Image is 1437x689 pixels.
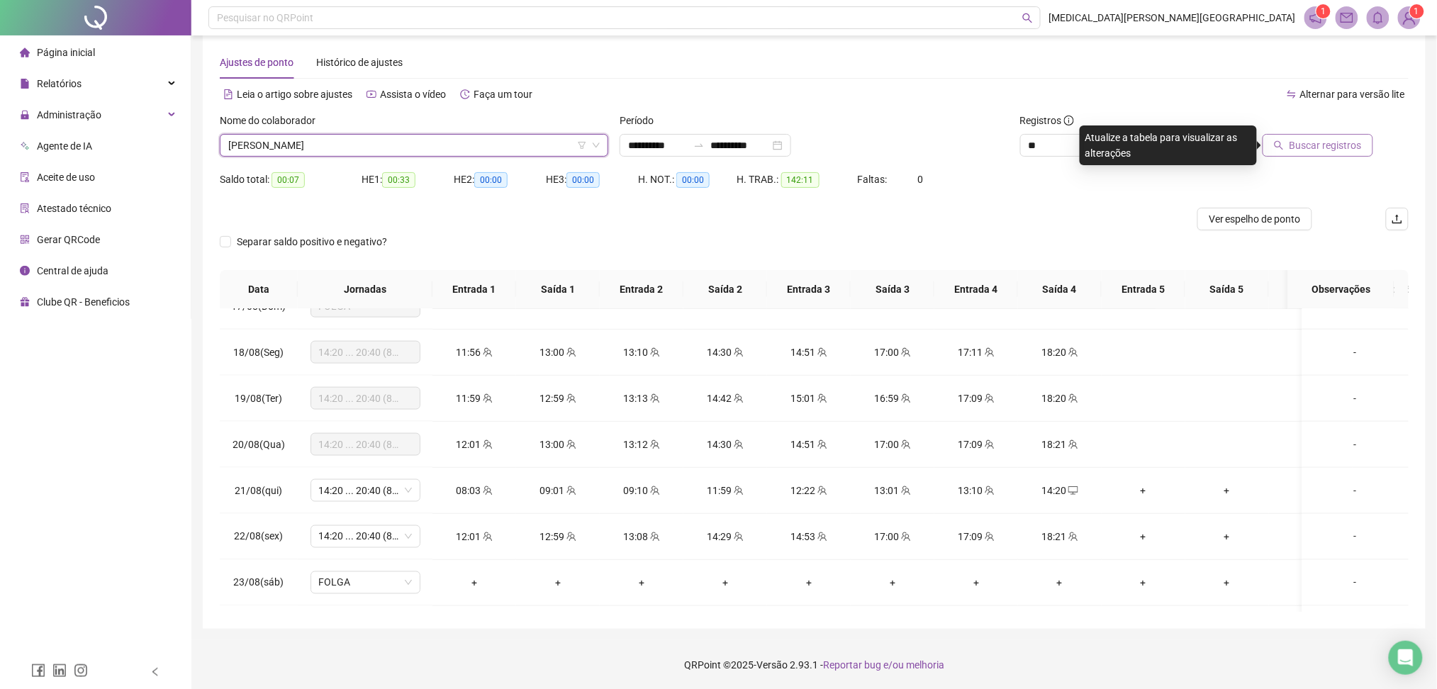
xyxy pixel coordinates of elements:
[460,89,470,99] span: history
[900,347,911,357] span: team
[791,439,816,450] span: 14:51
[1314,529,1397,544] div: -
[1354,347,1357,358] span: -
[235,393,283,404] span: 19/08(Ter)
[732,347,744,357] span: team
[1067,486,1078,495] span: desktop
[319,434,412,455] span: 14:20 ... 20:40 (8 HORAS)
[481,486,493,495] span: team
[649,393,660,403] span: team
[708,347,732,358] span: 14:30
[851,270,934,309] th: Saída 3
[362,172,454,188] div: HE 1:
[20,110,30,120] span: lock
[732,393,744,403] span: team
[611,483,672,498] div: 09:10
[150,667,160,677] span: left
[20,47,30,57] span: home
[1029,575,1090,590] div: +
[683,270,767,309] th: Saída 2
[1316,4,1331,18] sup: 1
[1269,270,1353,309] th: Entrada 6
[223,89,233,99] span: file-text
[474,89,532,100] span: Faça um tour
[638,172,737,188] div: H. NOT.:
[1067,393,1078,403] span: team
[693,140,705,151] span: to
[316,57,403,68] span: Histórico de ajustes
[791,347,816,358] span: 14:51
[565,347,576,357] span: team
[1263,134,1373,157] button: Buscar registros
[875,439,900,450] span: 17:00
[983,439,995,449] span: team
[708,393,732,404] span: 14:42
[1042,347,1067,358] span: 18:20
[20,79,30,89] span: file
[693,140,705,151] span: swap-right
[778,529,839,544] div: 14:53
[380,89,446,100] span: Assista o vídeo
[862,575,923,590] div: +
[1410,4,1424,18] sup: Atualize o seu contato no menu Meus Dados
[220,172,362,188] div: Saldo total:
[527,529,588,544] div: 12:59
[858,174,890,185] span: Faltas:
[234,577,284,588] span: 23/08(sáb)
[367,89,376,99] span: youtube
[319,572,412,593] span: FOLGA
[565,532,576,542] span: team
[958,347,983,358] span: 17:11
[546,172,638,188] div: HE 3:
[676,172,710,188] span: 00:00
[220,57,293,68] span: Ajustes de ponto
[565,439,576,449] span: team
[1020,113,1074,128] span: Registros
[875,347,900,358] span: 17:00
[756,659,788,671] span: Versão
[1067,347,1078,357] span: team
[875,393,900,404] span: 16:59
[432,270,516,309] th: Entrada 1
[31,663,45,678] span: facebook
[74,663,88,678] span: instagram
[1102,270,1185,309] th: Entrada 5
[319,342,412,363] span: 14:20 ... 20:40 (8 HORAS)
[481,439,493,449] span: team
[298,270,432,309] th: Jornadas
[228,135,600,156] span: VICTORIA SOUSA DA SILVA
[900,393,911,403] span: team
[1290,138,1362,153] span: Buscar registros
[457,439,481,450] span: 12:01
[1049,10,1296,26] span: [MEDICAL_DATA][PERSON_NAME][GEOGRAPHIC_DATA]
[20,172,30,182] span: audit
[516,270,600,309] th: Saída 1
[1029,483,1090,498] div: 14:20
[382,172,415,188] span: 00:33
[540,439,565,450] span: 13:00
[1414,6,1419,16] span: 1
[1314,483,1397,498] div: -
[1067,532,1078,542] span: team
[1299,281,1383,297] span: Observações
[540,347,565,358] span: 13:00
[778,575,839,590] div: +
[231,234,393,250] span: Separar saldo positivo e negativo?
[444,575,505,590] div: +
[457,393,481,404] span: 11:59
[611,529,672,544] div: 13:08
[737,172,858,188] div: H. TRAB.:
[624,393,649,404] span: 13:13
[1080,125,1257,165] div: Atualize a tabela para visualizar as alterações
[1197,483,1258,498] div: +
[540,393,565,404] span: 12:59
[20,266,30,276] span: info-circle
[732,439,744,449] span: team
[900,439,911,449] span: team
[1314,575,1397,590] div: -
[565,486,576,495] span: team
[649,439,660,449] span: team
[958,393,983,404] span: 17:09
[1354,393,1357,404] span: -
[816,347,827,357] span: team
